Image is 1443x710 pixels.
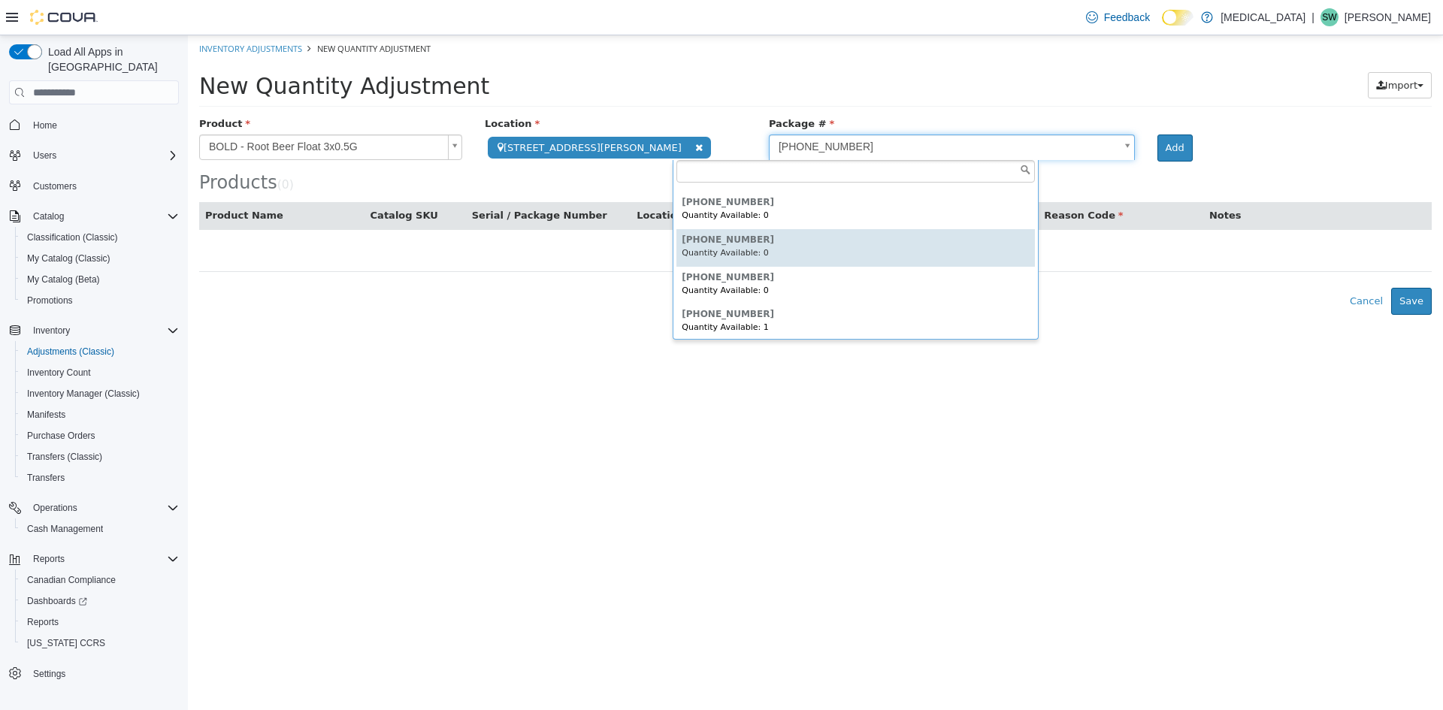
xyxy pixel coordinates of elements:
span: Classification (Classic) [21,228,179,246]
small: Quantity Available: 0 [494,175,581,185]
small: Quantity Available: 0 [494,213,581,222]
button: Settings [3,663,185,684]
span: Settings [27,664,179,683]
button: Users [3,145,185,166]
a: Inventory Count [21,364,97,382]
a: Purchase Orders [21,427,101,445]
button: My Catalog (Beta) [15,269,185,290]
span: Users [27,147,179,165]
a: Home [27,116,63,134]
span: Customers [27,177,179,195]
p: [MEDICAL_DATA] [1221,8,1305,26]
button: Home [3,113,185,135]
button: Promotions [15,290,185,311]
p: | [1311,8,1314,26]
a: Canadian Compliance [21,571,122,589]
button: Operations [27,499,83,517]
span: Inventory [33,325,70,337]
span: Purchase Orders [27,430,95,442]
button: Manifests [15,404,185,425]
a: Classification (Classic) [21,228,124,246]
span: Customers [33,180,77,192]
span: Cash Management [27,523,103,535]
h6: [PHONE_NUMBER] [494,200,842,210]
small: Quantity Available: 0 [494,250,581,260]
img: Cova [30,10,98,25]
span: Inventory Manager (Classic) [21,385,179,403]
a: Cash Management [21,520,109,538]
span: Inventory Count [27,367,91,379]
span: My Catalog (Classic) [21,249,179,267]
a: Dashboards [15,591,185,612]
a: My Catalog (Beta) [21,270,106,289]
span: Adjustments (Classic) [21,343,179,361]
small: Quantity Available: 1 [494,287,581,297]
span: Catalog [27,207,179,225]
a: Dashboards [21,592,93,610]
span: Users [33,150,56,162]
span: Operations [33,502,77,514]
button: My Catalog (Classic) [15,248,185,269]
span: Promotions [21,292,179,310]
button: Transfers [15,467,185,488]
a: Transfers [21,469,71,487]
span: Transfers (Classic) [27,451,102,463]
span: Dashboards [27,595,87,607]
button: Inventory [3,320,185,341]
span: Transfers (Classic) [21,448,179,466]
span: Classification (Classic) [27,231,118,243]
button: Reports [15,612,185,633]
span: Inventory Count [21,364,179,382]
span: Transfers [21,469,179,487]
button: Transfers (Classic) [15,446,185,467]
button: Inventory Manager (Classic) [15,383,185,404]
h6: [PHONE_NUMBER] [494,237,842,247]
button: Purchase Orders [15,425,185,446]
span: Manifests [21,406,179,424]
button: Catalog [27,207,70,225]
span: Operations [27,499,179,517]
button: Classification (Classic) [15,227,185,248]
span: Canadian Compliance [27,574,116,586]
span: My Catalog (Beta) [27,273,100,286]
span: SW [1322,8,1336,26]
span: Inventory [27,322,179,340]
input: Dark Mode [1162,10,1193,26]
button: Reports [3,548,185,570]
span: Catalog [33,210,64,222]
span: Home [27,115,179,134]
a: Promotions [21,292,79,310]
a: Feedback [1080,2,1156,32]
a: [US_STATE] CCRS [21,634,111,652]
span: Settings [33,668,65,680]
a: Adjustments (Classic) [21,343,120,361]
span: Purchase Orders [21,427,179,445]
span: [US_STATE] CCRS [27,637,105,649]
button: Users [27,147,62,165]
a: Manifests [21,406,71,424]
button: Adjustments (Classic) [15,341,185,362]
span: Load All Apps in [GEOGRAPHIC_DATA] [42,44,179,74]
span: Inventory Manager (Classic) [27,388,140,400]
span: Adjustments (Classic) [27,346,114,358]
span: Washington CCRS [21,634,179,652]
button: Cash Management [15,518,185,539]
div: Sonny Wong [1320,8,1339,26]
a: Transfers (Classic) [21,448,108,466]
a: Inventory Manager (Classic) [21,385,146,403]
span: Promotions [27,295,73,307]
h6: [PHONE_NUMBER] [494,162,842,172]
span: Reports [27,616,59,628]
p: [PERSON_NAME] [1345,8,1431,26]
span: Transfers [27,472,65,484]
span: Manifests [27,409,65,421]
a: Reports [21,613,65,631]
button: Canadian Compliance [15,570,185,591]
span: Reports [21,613,179,631]
button: Inventory Count [15,362,185,383]
button: Operations [3,497,185,518]
span: Cash Management [21,520,179,538]
h6: [PHONE_NUMBER] [494,274,842,284]
span: My Catalog (Classic) [27,252,110,264]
